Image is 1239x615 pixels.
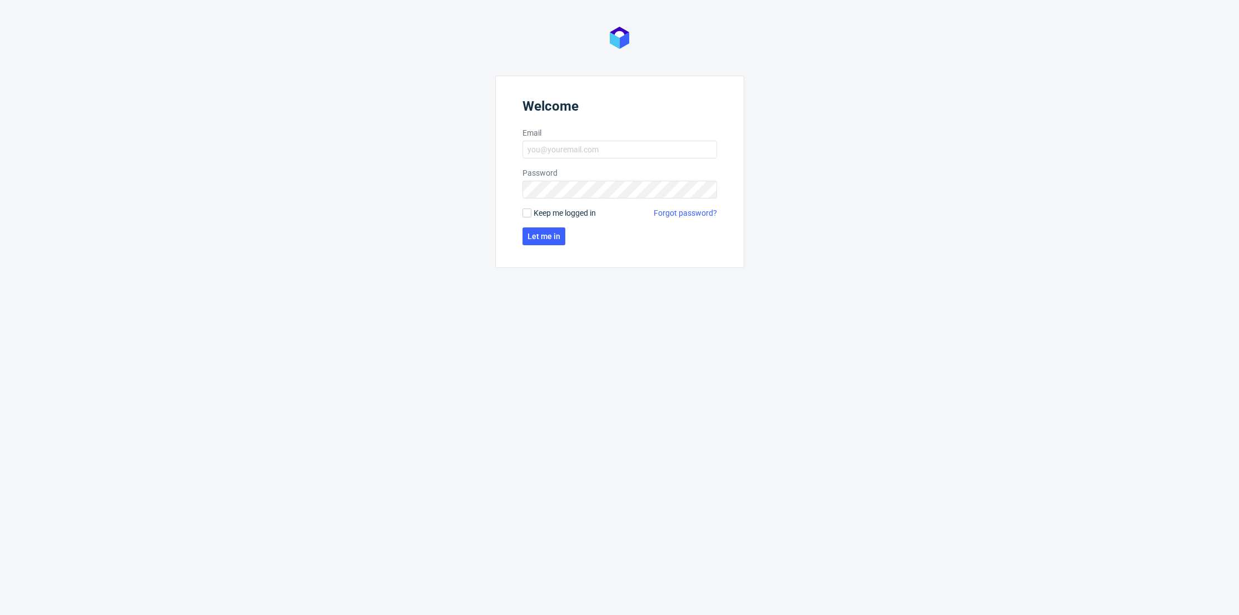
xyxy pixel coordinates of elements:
button: Let me in [523,227,565,245]
label: Password [523,167,717,178]
a: Forgot password? [654,207,717,219]
input: you@youremail.com [523,141,717,158]
span: Keep me logged in [534,207,596,219]
header: Welcome [523,98,717,118]
span: Let me in [528,232,560,240]
label: Email [523,127,717,138]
